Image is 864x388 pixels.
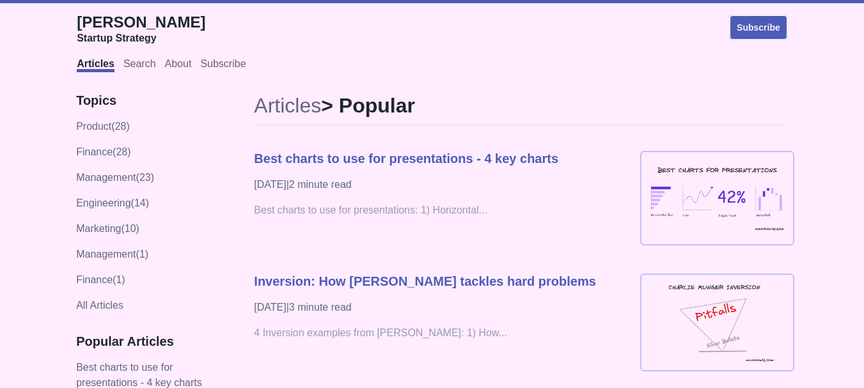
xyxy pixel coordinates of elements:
a: Best charts to use for presentations - 4 key charts [254,151,558,166]
a: Finance(1) [76,274,125,285]
a: Management(1) [76,249,148,260]
a: Inversion: How [PERSON_NAME] tackles hard problems [254,274,596,288]
h1: > Popular [254,93,787,125]
img: inversion [640,274,794,371]
a: Subscribe [200,58,246,72]
p: [DATE] | 3 minute read [254,300,627,315]
a: About [165,58,192,72]
img: best chart presentaion [640,151,794,246]
a: Best charts to use for presentations - 4 key charts [76,362,202,388]
h3: Topics [76,93,227,109]
a: All Articles [76,300,123,311]
p: [DATE] | 2 minute read [254,177,627,192]
a: Articles [254,94,321,117]
a: [PERSON_NAME]Startup Strategy [77,13,205,45]
a: marketing(10) [76,223,139,234]
a: Search [123,58,156,72]
p: 4 Inversion examples from [PERSON_NAME]: 1) How... [254,325,627,341]
a: engineering(14) [76,198,149,208]
a: Subscribe [729,15,788,40]
span: [PERSON_NAME] [77,13,205,31]
a: finance(28) [76,146,130,157]
p: Best charts to use for presentations: 1) Horizontal... [254,203,627,218]
div: Startup Strategy [77,32,205,45]
a: Articles [77,58,114,72]
h3: Popular Articles [76,334,227,350]
a: management(23) [76,172,154,183]
a: product(28) [76,121,130,132]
